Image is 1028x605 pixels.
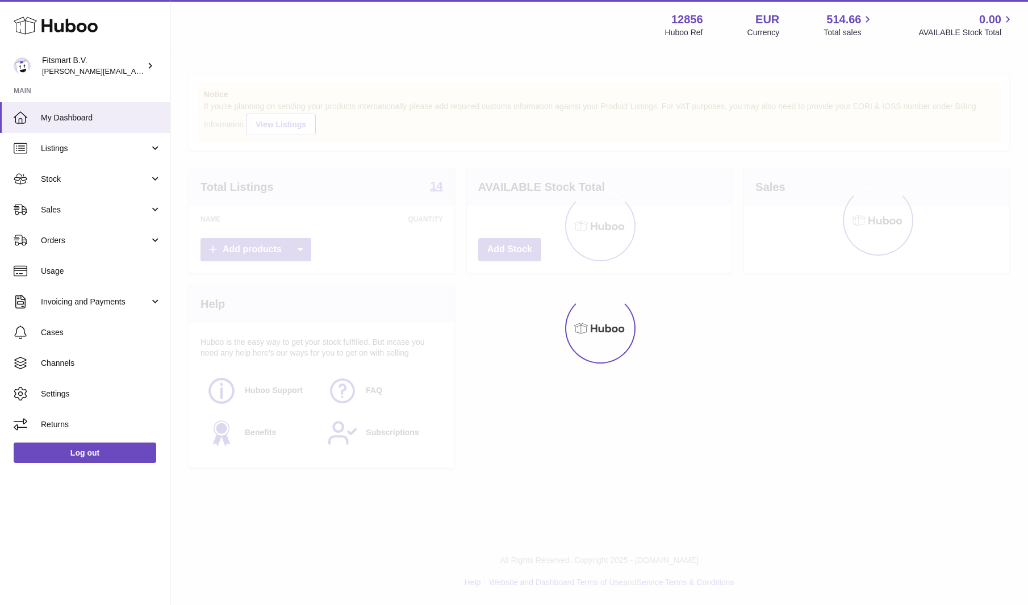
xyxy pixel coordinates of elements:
[665,27,703,38] div: Huboo Ref
[41,143,149,154] span: Listings
[41,358,161,369] span: Channels
[747,27,780,38] div: Currency
[42,55,144,77] div: Fitsmart B.V.
[979,12,1001,27] span: 0.00
[824,27,874,38] span: Total sales
[41,174,149,185] span: Stock
[41,389,161,399] span: Settings
[826,12,861,27] span: 514.66
[41,419,161,430] span: Returns
[824,12,874,38] a: 514.66 Total sales
[42,66,228,76] span: [PERSON_NAME][EMAIL_ADDRESS][DOMAIN_NAME]
[918,27,1014,38] span: AVAILABLE Stock Total
[41,266,161,277] span: Usage
[41,205,149,215] span: Sales
[41,327,161,338] span: Cases
[14,443,156,463] a: Log out
[14,57,31,74] img: jonathan@leaderoo.com
[918,12,1014,38] a: 0.00 AVAILABLE Stock Total
[41,112,161,123] span: My Dashboard
[41,297,149,307] span: Invoicing and Payments
[755,12,779,27] strong: EUR
[671,12,703,27] strong: 12856
[41,235,149,246] span: Orders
